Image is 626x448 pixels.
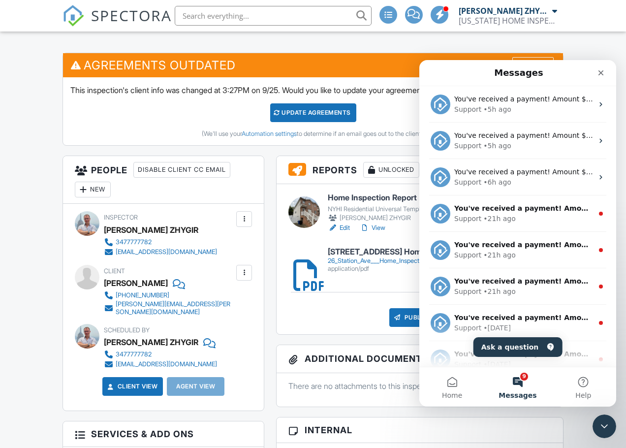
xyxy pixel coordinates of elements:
a: [EMAIL_ADDRESS][DOMAIN_NAME] [104,247,217,257]
span: Help [156,332,172,339]
div: • 21h ago [64,190,96,200]
div: NEW YORK HOME INSPECTIONS [459,16,557,26]
div: [PERSON_NAME] ZHYGIR [104,223,198,237]
div: [PERSON_NAME][EMAIL_ADDRESS][PERSON_NAME][DOMAIN_NAME] [116,300,234,316]
div: 26_Station_Ave___Home_Inspection_Report.pdf [328,257,493,265]
span: Scheduled By [104,326,150,334]
div: [PERSON_NAME] ZHYGIR [104,335,198,350]
img: Profile image for Support [11,144,31,163]
div: Support [35,226,62,237]
a: [EMAIL_ADDRESS][DOMAIN_NAME] [104,359,217,369]
button: Ask a question [54,277,143,297]
a: Edit [328,223,350,233]
span: Inspector [104,214,138,221]
span: SPECTORA [91,5,172,26]
a: Home Inspection Report NYHI Residential Universal Template [PERSON_NAME] ZHYGIR [328,192,438,223]
p: There are no attachments to this inspection. [288,381,551,391]
div: Publish All [389,308,451,327]
iframe: Intercom live chat [419,60,616,407]
iframe: Intercom live chat [593,415,616,438]
button: Messages [65,307,131,347]
div: [PHONE_NUMBER] [116,291,169,299]
div: [PERSON_NAME] ZHYGIR [328,213,438,223]
div: (We'll use your to determine if an email goes out to the client.) [70,130,556,138]
button: Help [131,307,197,347]
a: Client View [106,382,158,391]
a: SPECTORA [63,13,172,34]
div: • [DATE] [64,263,92,273]
a: [PHONE_NUMBER] [104,290,234,300]
a: 3477777782 [104,237,217,247]
div: 3477777782 [116,351,152,358]
span: Messages [79,332,117,339]
span: You've received a payment! Amount $380.00 Fee $0.00 Net $380.00 Transaction # Inspection [STREET_... [35,254,539,261]
span: You've received a payment! Amount $400.00 Fee $0.00 Net $400.00 Transaction # Inspection [STREET_... [35,108,430,116]
h3: Agreements Outdated [63,53,563,77]
div: • 21h ago [64,226,96,237]
img: Profile image for Support [11,107,31,127]
div: [EMAIL_ADDRESS][DOMAIN_NAME] [116,248,217,256]
div: Support [35,190,62,200]
img: Profile image for Support [11,253,31,273]
a: [PERSON_NAME][EMAIL_ADDRESS][PERSON_NAME][DOMAIN_NAME] [104,300,234,316]
span: Client [104,267,125,275]
div: Dismiss [512,57,554,72]
div: NYHI Residential Universal Template [328,205,438,213]
div: Support [35,154,62,164]
div: • 21h ago [64,154,96,164]
div: New [75,182,111,197]
span: You've received a payment! Amount $600.00 Fee $0.00 Net $600.00 Transaction # Inspection [STREET_... [35,71,487,79]
div: Disable Client CC Email [133,162,230,178]
a: View [360,223,385,233]
div: • 6h ago [64,117,92,128]
a: 3477777782 [104,350,217,359]
div: [EMAIL_ADDRESS][DOMAIN_NAME] [116,360,217,368]
div: application/pdf [328,265,493,273]
h3: Additional Documents [277,345,563,373]
div: [PERSON_NAME] ZHYGIR [459,6,550,16]
h3: People [63,156,264,204]
span: Home [23,332,43,339]
a: [STREET_ADDRESS] Home Inspection Report 26_Station_Ave___Home_Inspection_Report.pdf application/pdf [328,248,493,273]
div: Update Agreements [270,103,356,122]
img: Profile image for Support [11,217,31,236]
a: Automation settings [242,130,297,137]
input: Search everything... [175,6,372,26]
div: • 5h ago [64,81,92,91]
div: Support [35,117,62,128]
div: This inspection's client info was changed at 3:27PM on 9/25. Would you like to update your agreem... [63,77,563,145]
div: 3477777782 [116,238,152,246]
h3: Internal [277,417,563,443]
h6: [STREET_ADDRESS] Home Inspection Report [328,248,493,256]
h3: Reports [277,156,563,184]
img: Profile image for Support [11,289,31,309]
div: • [DATE] [64,299,92,310]
img: Profile image for Support [11,180,31,200]
div: Support [35,263,62,273]
div: Support [35,81,62,91]
h3: Services & Add ons [63,421,264,447]
div: Support [35,299,62,310]
div: Unlocked [363,162,419,178]
h6: Home Inspection Report [328,192,438,204]
div: [PERSON_NAME] [104,276,168,290]
img: The Best Home Inspection Software - Spectora [63,5,84,27]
